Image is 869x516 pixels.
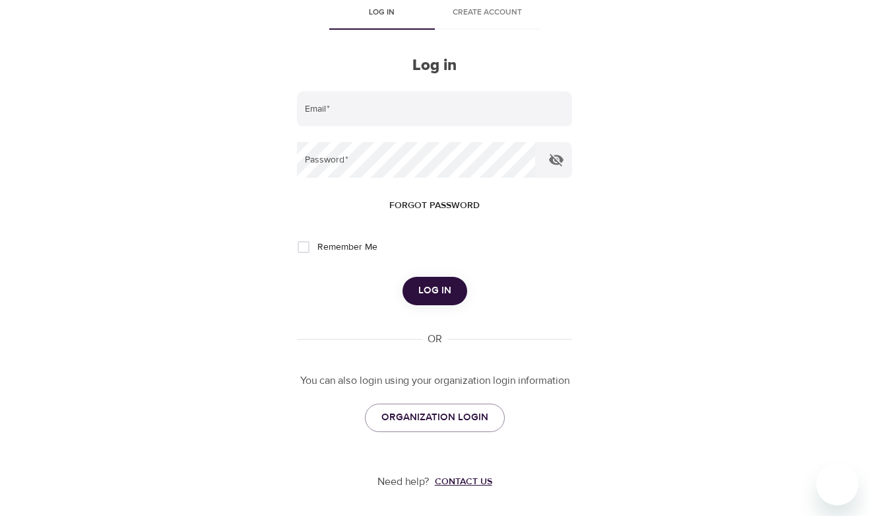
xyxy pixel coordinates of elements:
[297,56,571,75] h2: Log in
[402,277,467,305] button: Log in
[430,475,492,488] a: Contact us
[377,474,430,490] p: Need help?
[422,332,447,347] div: OR
[384,194,485,218] button: Forgot password
[816,463,858,505] iframe: Button to launch messaging window
[443,6,532,20] span: Create account
[365,404,505,431] a: ORGANIZATION LOGIN
[297,373,571,388] p: You can also login using your organization login information
[317,240,377,254] span: Remember Me
[381,409,488,426] span: ORGANIZATION LOGIN
[418,282,451,299] span: Log in
[337,6,427,20] span: Log in
[389,198,480,214] span: Forgot password
[435,475,492,488] div: Contact us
